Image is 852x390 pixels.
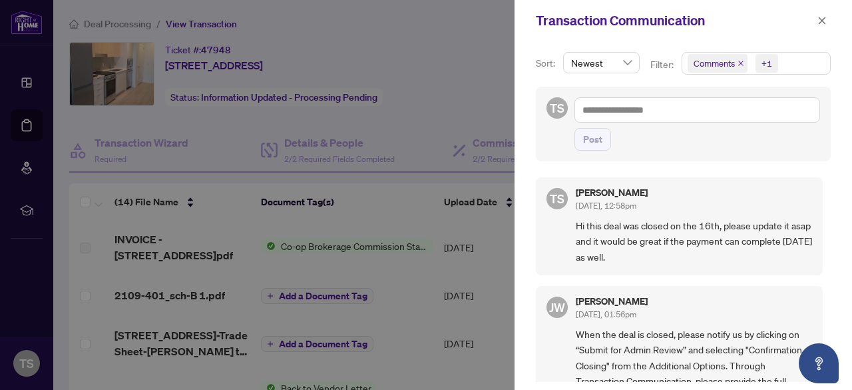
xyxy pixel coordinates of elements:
[817,16,827,25] span: close
[536,56,558,71] p: Sort:
[799,343,839,383] button: Open asap
[571,53,632,73] span: Newest
[694,57,735,70] span: Comments
[761,57,772,70] div: +1
[574,128,611,151] button: Post
[738,60,744,67] span: close
[576,297,648,306] h5: [PERSON_NAME]
[576,188,648,197] h5: [PERSON_NAME]
[576,218,812,265] span: Hi this deal was closed on the 16th, please update it asap and it would be great if the payment c...
[536,11,813,31] div: Transaction Communication
[576,201,636,211] span: [DATE], 12:58pm
[550,99,564,117] span: TS
[688,54,747,73] span: Comments
[576,309,636,319] span: [DATE], 01:56pm
[549,298,565,317] span: JW
[550,189,564,208] span: TS
[650,57,676,72] p: Filter:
